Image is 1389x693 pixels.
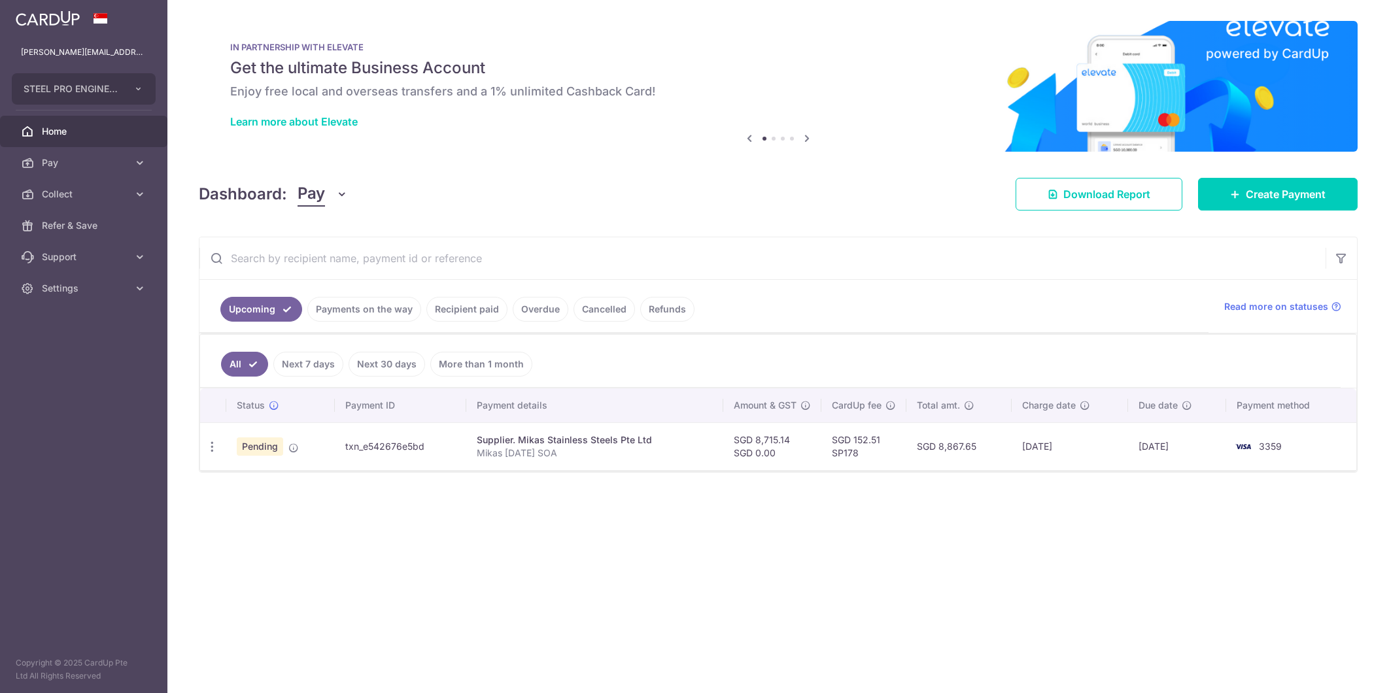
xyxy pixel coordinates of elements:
a: Download Report [1016,178,1182,211]
span: Download Report [1063,186,1150,202]
td: SGD 8,867.65 [906,422,1012,470]
span: 3359 [1259,441,1282,452]
span: Create Payment [1246,186,1326,202]
a: Cancelled [574,297,635,322]
span: Collect [42,188,128,201]
span: Charge date [1022,399,1076,412]
td: txn_e542676e5bd [335,422,466,470]
span: Refer & Save [42,219,128,232]
button: STEEL PRO ENGINEERING PTE LTD [12,73,156,105]
span: Home [42,125,128,138]
span: Read more on statuses [1224,300,1328,313]
a: Learn more about Elevate [230,115,358,128]
span: Support [42,250,128,263]
span: STEEL PRO ENGINEERING PTE LTD [24,82,120,95]
div: Supplier. Mikas Stainless Steels Pte Ltd [477,433,713,447]
td: [DATE] [1128,422,1226,470]
span: CardUp fee [832,399,882,412]
a: All [221,352,268,377]
button: Pay [298,182,348,207]
td: SGD 152.51 SP178 [821,422,906,470]
span: Total amt. [917,399,960,412]
span: Pay [298,182,325,207]
span: Due date [1139,399,1178,412]
span: Pay [42,156,128,169]
a: Create Payment [1198,178,1358,211]
a: Overdue [513,297,568,322]
a: Payments on the way [307,297,421,322]
a: Next 7 days [273,352,343,377]
span: Status [237,399,265,412]
span: Settings [42,282,128,295]
a: Recipient paid [426,297,507,322]
th: Payment ID [335,388,466,422]
p: Mikas [DATE] SOA [477,447,713,460]
span: Pending [237,437,283,456]
img: CardUp [16,10,80,26]
h5: Get the ultimate Business Account [230,58,1326,78]
span: Amount & GST [734,399,797,412]
h4: Dashboard: [199,182,287,206]
p: [PERSON_NAME][EMAIL_ADDRESS][DOMAIN_NAME] [21,46,146,59]
td: [DATE] [1012,422,1128,470]
td: SGD 8,715.14 SGD 0.00 [723,422,821,470]
h6: Enjoy free local and overseas transfers and a 1% unlimited Cashback Card! [230,84,1326,99]
input: Search by recipient name, payment id or reference [199,237,1326,279]
img: Bank Card [1230,439,1256,454]
a: Upcoming [220,297,302,322]
p: IN PARTNERSHIP WITH ELEVATE [230,42,1326,52]
a: Next 30 days [349,352,425,377]
th: Payment details [466,388,723,422]
th: Payment method [1226,388,1356,422]
a: Refunds [640,297,694,322]
img: Renovation banner [199,21,1358,152]
a: More than 1 month [430,352,532,377]
a: Read more on statuses [1224,300,1341,313]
